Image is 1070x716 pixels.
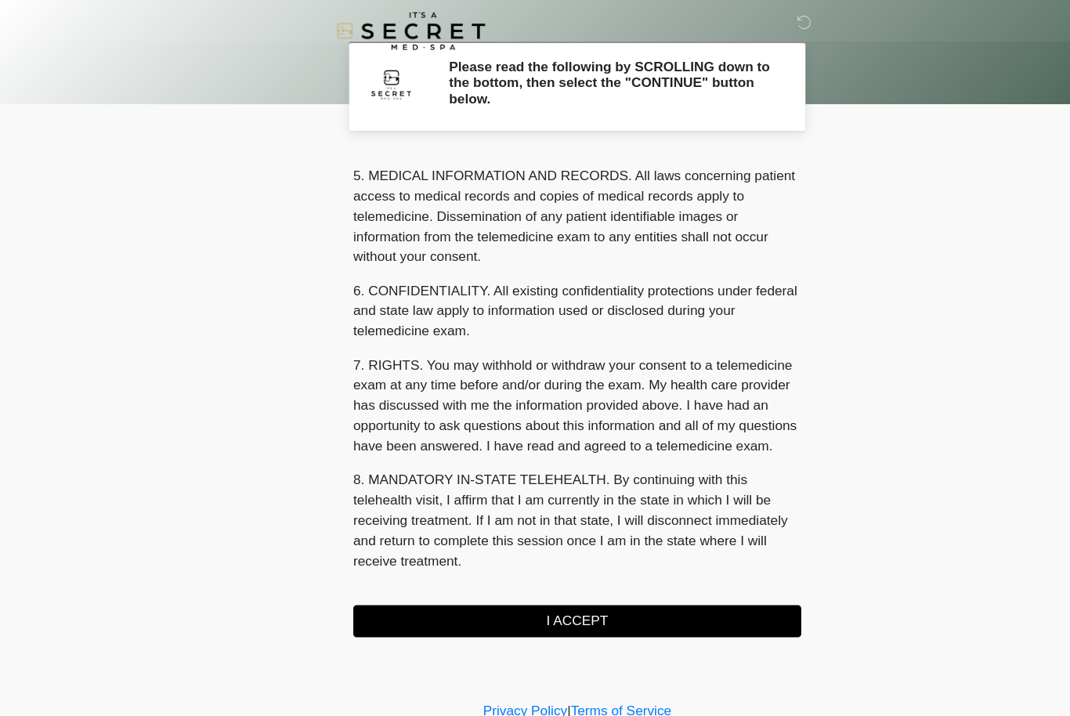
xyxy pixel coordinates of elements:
[339,55,386,102] img: Agent Avatar
[327,562,743,591] button: I ACCEPT
[327,154,743,248] p: 5. MEDICAL INFORMATION AND RECORDS. All laws concerning patient access to medical records and cop...
[529,653,622,666] a: Terms of Service
[327,436,743,530] p: 8. MANDATORY IN-STATE TELEHEALTH. By continuing with this telehealth visit, I affirm that I am cu...
[327,261,743,317] p: 6. CONFIDENTIALITY. All existing confidentiality protections under federal and state law apply to...
[312,12,450,47] img: It's A Secret Med Spa Logo
[416,55,719,100] h2: Please read the following by SCROLLING down to the bottom, then select the "CONTINUE" button below.
[327,330,743,424] p: 7. RIGHTS. You may withhold or withdraw your consent to a telemedicine exam at any time before an...
[526,653,529,666] a: |
[448,653,526,666] a: Privacy Policy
